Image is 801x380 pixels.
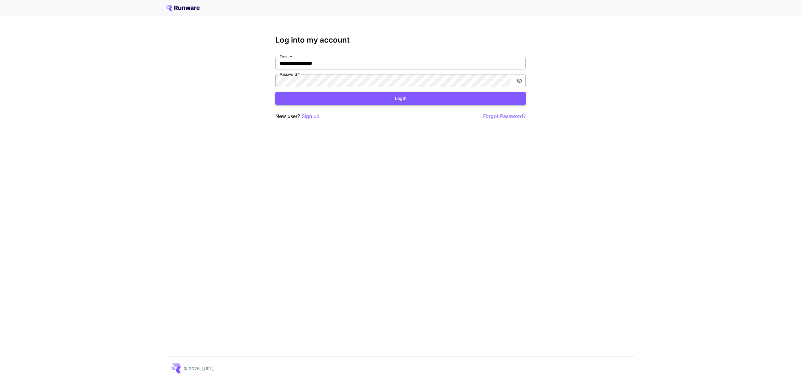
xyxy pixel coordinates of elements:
[275,36,526,44] h3: Log into my account
[483,112,526,120] button: Forgot Password?
[280,72,300,77] label: Password
[302,112,319,120] button: Sign up
[514,75,525,86] button: toggle password visibility
[275,112,319,120] p: New user?
[275,92,526,105] button: Login
[280,54,292,59] label: Email
[183,365,214,372] p: © 2025, [URL]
